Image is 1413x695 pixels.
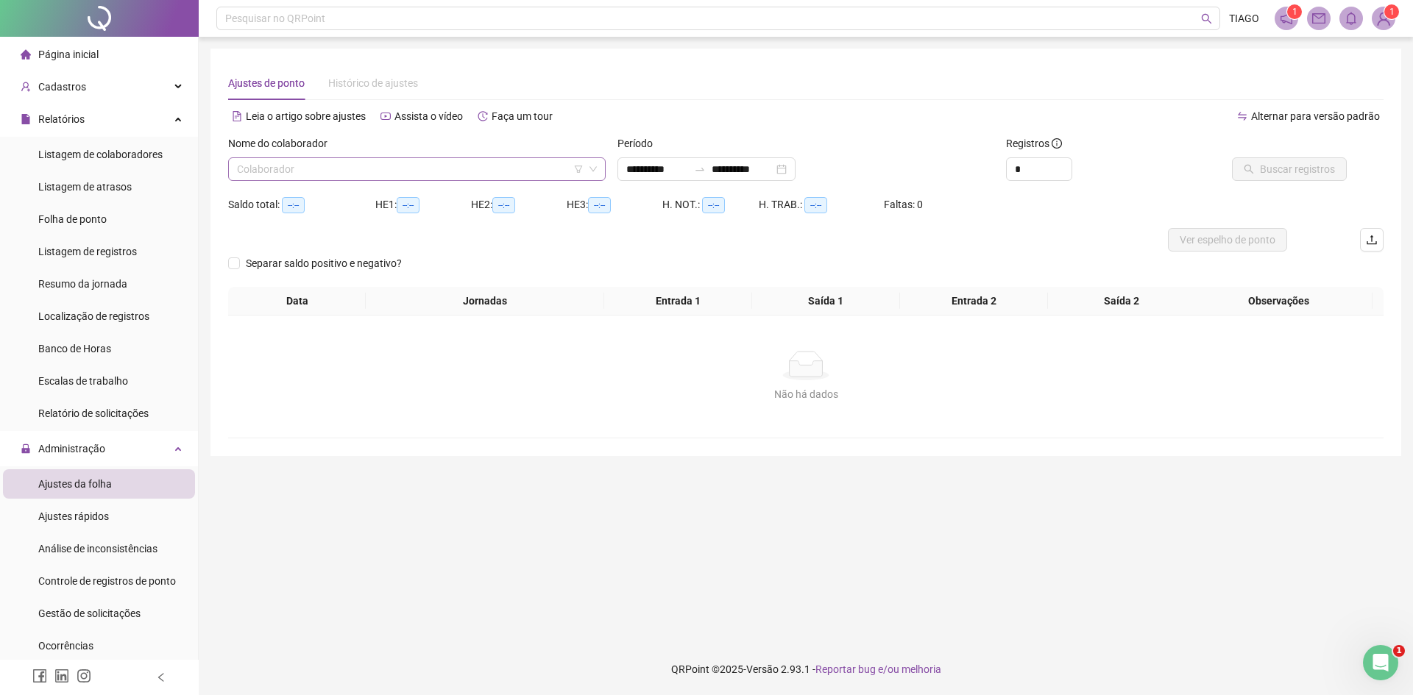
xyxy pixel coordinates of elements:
span: file-text [232,111,242,121]
span: --:-- [804,197,827,213]
span: --:-- [702,197,725,213]
th: Entrada 2 [900,287,1048,316]
span: filter [574,165,583,174]
img: 73022 [1373,7,1395,29]
span: mail [1312,12,1325,25]
span: Assista o vídeo [394,110,463,122]
span: bell [1345,12,1358,25]
span: Cadastros [38,81,86,93]
span: notification [1280,12,1293,25]
span: Versão [746,663,779,675]
span: Localização de registros [38,310,149,322]
div: HE 2: [471,196,567,213]
th: Saída 2 [1048,287,1196,316]
span: 1 [1393,645,1405,657]
span: --:-- [492,197,515,213]
span: Gestão de solicitações [38,607,141,619]
span: swap-right [694,163,706,175]
span: left [156,672,166,682]
span: swap [1237,111,1247,121]
iframe: Intercom live chat [1363,645,1398,680]
th: Jornadas [366,287,604,316]
span: down [589,165,598,174]
span: Ajustes da folha [38,478,112,490]
footer: QRPoint © 2025 - 2.93.1 - [199,644,1413,695]
span: Administração [38,443,105,455]
span: --:-- [397,197,419,213]
span: lock [21,443,31,454]
span: 1 [1292,7,1297,17]
span: instagram [77,669,91,683]
span: Listagem de atrasos [38,181,132,193]
button: Buscar registros [1232,157,1347,181]
div: H. NOT.: [662,196,759,213]
span: linkedin [54,669,69,683]
label: Nome do colaborador [228,135,337,152]
div: Saldo total: [228,196,375,213]
span: home [21,49,31,60]
span: Relatório de solicitações [38,407,149,419]
sup: Atualize o seu contato no menu Meus Dados [1384,4,1399,19]
span: user-add [21,82,31,92]
span: facebook [32,669,47,683]
th: Entrada 1 [604,287,752,316]
span: Ocorrências [38,640,93,652]
span: Registros [1006,135,1062,152]
th: Data [228,287,366,316]
span: Observações [1191,293,1367,309]
span: upload [1366,234,1378,246]
div: Não há dados [246,386,1366,402]
span: youtube [380,111,391,121]
span: Folha de ponto [38,213,107,225]
span: Faltas: 0 [884,199,923,210]
span: Análise de inconsistências [38,543,157,555]
div: Histórico de ajustes [328,75,418,91]
div: H. TRAB.: [759,196,884,213]
th: Saída 1 [752,287,900,316]
div: HE 3: [567,196,662,213]
span: TIAGO [1229,10,1259,26]
span: Faça um tour [492,110,553,122]
span: file [21,114,31,124]
span: Listagem de registros [38,246,137,257]
span: --:-- [282,197,305,213]
div: Ajustes de ponto [228,75,305,91]
span: Página inicial [38,49,99,60]
span: search [1201,13,1212,24]
span: Banco de Horas [38,343,111,354]
span: history [478,111,488,121]
button: Ver espelho de ponto [1168,228,1287,252]
span: Reportar bug e/ou melhoria [815,663,941,675]
span: Leia o artigo sobre ajustes [246,110,366,122]
span: Ajustes rápidos [38,510,109,522]
span: to [694,163,706,175]
div: HE 1: [375,196,471,213]
span: Relatórios [38,113,85,125]
th: Observações [1185,287,1373,316]
span: 1 [1389,7,1395,17]
span: Escalas de trabalho [38,375,128,387]
span: Listagem de colaboradores [38,149,163,160]
span: --:-- [588,197,611,213]
span: Resumo da jornada [38,278,127,290]
span: Controle de registros de ponto [38,575,176,587]
span: Separar saldo positivo e negativo? [240,255,408,271]
span: info-circle [1052,138,1062,149]
sup: 1 [1287,4,1302,19]
span: Alternar para versão padrão [1251,110,1380,122]
label: Período [617,135,662,152]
